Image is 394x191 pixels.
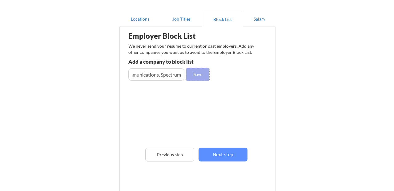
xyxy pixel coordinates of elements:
[161,12,202,26] button: Job Titles
[128,68,184,81] input: e.g. Google
[202,12,243,26] button: Block List
[199,148,247,161] button: Next step
[128,43,258,55] div: We never send your resume to current or past employers. Add any other companies you want us to av...
[128,32,225,40] div: Employer Block List
[119,12,161,26] button: Locations
[128,59,219,64] div: Add a company to block list
[186,68,209,81] button: Save
[243,12,275,26] button: Salary
[145,148,194,161] button: Previous step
